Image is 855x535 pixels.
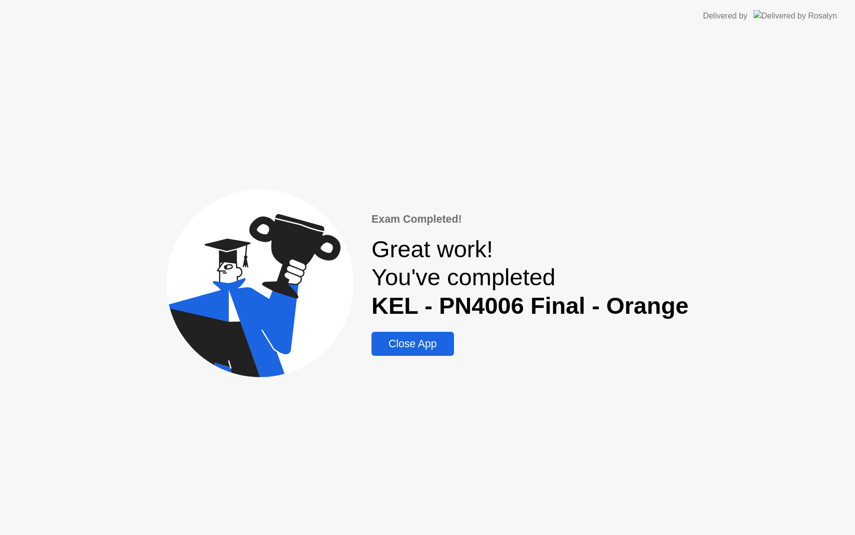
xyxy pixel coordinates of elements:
div: Great work! You've completed [371,235,688,320]
img: Delivered by Rosalyn [753,10,837,22]
div: Exam Completed! [371,211,688,227]
button: Close App [371,332,453,356]
div: Delivered by [703,10,747,22]
div: Close App [374,338,450,350]
b: KEL - PN4006 Final - Orange [371,292,688,319]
